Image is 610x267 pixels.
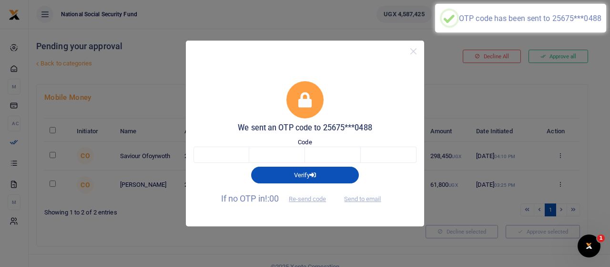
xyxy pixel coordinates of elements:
[251,167,359,183] button: Verify
[221,193,335,203] span: If no OTP in
[407,44,420,58] button: Close
[459,14,601,23] div: OTP code has been sent to 25675***0488
[298,138,312,147] label: Code
[265,193,279,203] span: !:00
[193,123,417,133] h5: We sent an OTP code to 25675***0488
[597,235,605,242] span: 1
[578,235,600,257] iframe: Intercom live chat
